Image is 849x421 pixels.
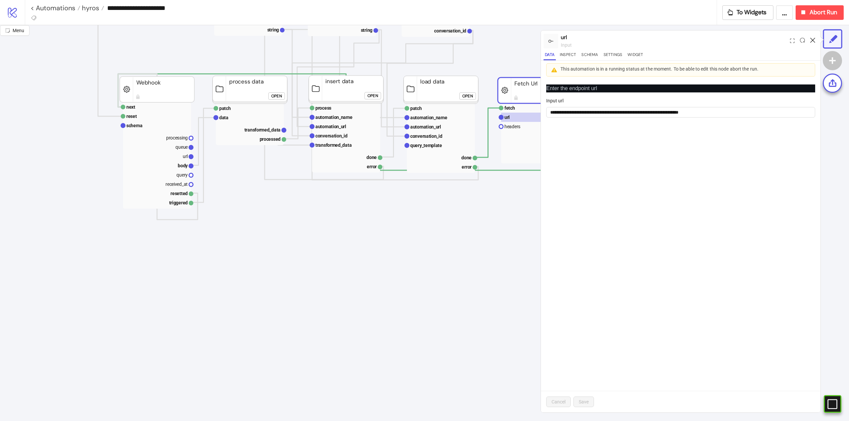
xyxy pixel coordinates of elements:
button: Save [573,396,594,407]
text: queue [175,144,188,150]
div: Open [367,92,378,100]
text: url [504,115,510,120]
text: next [126,104,135,110]
text: reset [126,114,137,119]
div: url [561,33,787,41]
text: fetch [504,105,515,111]
text: automation_url [410,124,441,130]
span: radius-bottomright [5,28,10,33]
span: expand [790,38,795,43]
text: conversation_id [410,133,442,139]
button: Widget [626,51,644,60]
text: conversation_id [315,133,348,138]
button: Open [268,92,285,100]
button: Schema [580,51,599,60]
text: query_template [410,143,442,148]
label: Input url [546,97,568,104]
text: automation_url [315,124,346,129]
button: To Widgets [722,5,774,20]
text: processing [166,135,188,140]
div: Open [462,92,473,100]
text: process [315,105,331,111]
text: string [267,27,279,32]
text: automation_name [410,115,447,120]
text: conversation_id [434,28,466,33]
text: transformed_data [244,127,281,132]
a: hyros [80,5,104,11]
a: < Automations [31,5,80,11]
text: transformed_data [315,142,352,148]
text: received_at [165,182,188,187]
div: Open [271,92,282,100]
text: schema [126,123,143,128]
button: Inspect [558,51,577,60]
text: body [178,163,188,168]
button: Data [544,51,556,60]
button: Abort Run [796,5,844,20]
button: Settings [602,51,624,60]
text: url [183,154,188,159]
button: ... [776,5,793,20]
div: input [561,41,787,49]
div: This automation is in a running status at the moment. To be able to edit this node abort the run. [560,66,804,74]
text: string [361,27,373,33]
span: Abort Run [810,9,837,16]
text: automation_name [315,115,353,120]
text: data [219,115,229,120]
span: To Widgets [737,9,767,16]
text: patch [410,106,422,111]
p: Enter the endpoint url [546,84,815,92]
text: query [176,172,188,178]
text: headers [504,124,520,129]
text: patch [219,106,231,111]
button: Open [364,92,381,99]
span: Menu [13,28,24,33]
button: Open [459,92,476,100]
input: Input url [546,107,815,118]
span: hyros [80,4,99,12]
button: Cancel [546,396,571,407]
